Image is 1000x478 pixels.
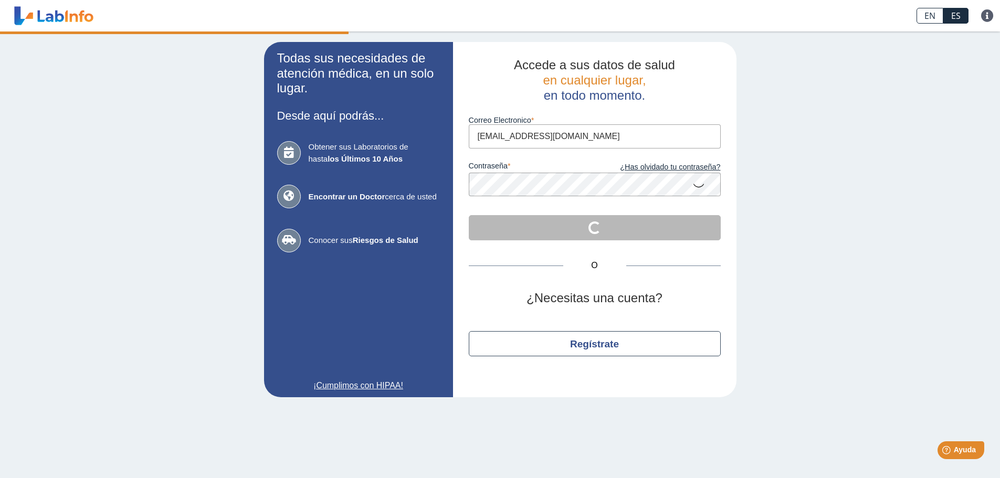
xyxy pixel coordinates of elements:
[328,154,403,163] b: los Últimos 10 Años
[469,116,721,124] label: Correo Electronico
[544,88,645,102] span: en todo momento.
[309,141,440,165] span: Obtener sus Laboratorios de hasta
[543,73,646,87] span: en cualquier lugar,
[277,109,440,122] h3: Desde aquí podrás...
[514,58,675,72] span: Accede a sus datos de salud
[907,437,988,466] iframe: Help widget launcher
[943,8,969,24] a: ES
[469,331,721,356] button: Regístrate
[309,235,440,247] span: Conocer sus
[469,162,595,173] label: contraseña
[309,191,440,203] span: cerca de usted
[277,51,440,96] h2: Todas sus necesidades de atención médica, en un solo lugar.
[563,259,626,272] span: O
[469,291,721,306] h2: ¿Necesitas una cuenta?
[917,8,943,24] a: EN
[277,379,440,392] a: ¡Cumplimos con HIPAA!
[309,192,385,201] b: Encontrar un Doctor
[595,162,721,173] a: ¿Has olvidado tu contraseña?
[353,236,418,245] b: Riesgos de Salud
